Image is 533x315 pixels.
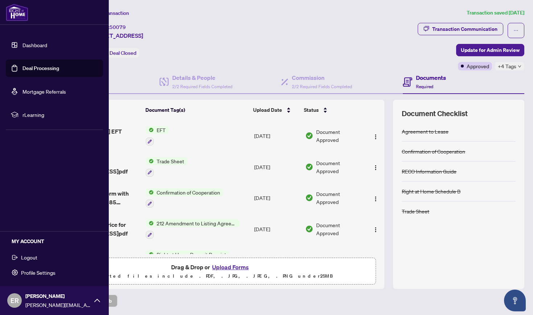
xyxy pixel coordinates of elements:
[373,134,379,140] img: Logo
[146,219,154,227] img: Status Icon
[467,62,489,70] span: Approved
[373,196,379,202] img: Logo
[90,48,139,58] div: Status:
[251,183,302,214] td: [DATE]
[210,262,251,272] button: Upload Forms
[22,42,47,48] a: Dashboard
[402,207,429,215] div: Trade Sheet
[305,163,313,171] img: Document Status
[416,73,446,82] h4: Documents
[251,245,302,276] td: [DATE]
[154,157,187,165] span: Trade Sheet
[154,250,229,258] span: Right at Home Deposit Receipt
[172,73,232,82] h4: Details & People
[402,147,465,155] div: Confirmation of Cooperation
[402,167,456,175] div: RECO Information Guide
[305,194,313,202] img: Document Status
[373,227,379,233] img: Logo
[518,65,521,68] span: down
[146,126,169,146] button: Status IconEFT
[146,250,154,258] img: Status Icon
[146,219,240,239] button: Status Icon212 Amendment to Listing Agreement - Authority to Offer for Lease Price Change/Extensi...
[22,111,98,119] span: rLearning
[370,223,381,235] button: Logo
[402,127,449,135] div: Agreement to Lease
[292,84,352,89] span: 2/2 Required Fields Completed
[12,237,103,245] h5: MY ACCOUNT
[316,128,363,144] span: Document Approved
[11,295,19,306] span: ER
[251,120,302,151] td: [DATE]
[154,219,240,227] span: 212 Amendment to Listing Agreement - Authority to Offer for Lease Price Change/Extension/Amendmen...
[6,251,103,263] button: Logout
[402,109,468,119] span: Document Checklist
[316,159,363,175] span: Document Approved
[432,23,497,35] div: Transaction Communication
[301,100,364,120] th: Status
[370,130,381,142] button: Logo
[456,44,524,56] button: Update for Admin Review
[316,221,363,237] span: Document Approved
[6,266,103,279] button: Profile Settings
[21,251,37,263] span: Logout
[316,252,363,268] span: Document Approved
[253,106,282,114] span: Upload Date
[154,126,169,134] span: EFT
[90,31,143,40] span: [STREET_ADDRESS]
[25,301,91,309] span: [PERSON_NAME][EMAIL_ADDRESS][PERSON_NAME][DOMAIN_NAME]
[461,44,520,56] span: Update for Admin Review
[25,292,91,300] span: [PERSON_NAME]
[418,23,503,35] button: Transaction Communication
[172,84,232,89] span: 2/2 Required Fields Completed
[292,73,352,82] h4: Commission
[6,4,28,21] img: logo
[467,9,524,17] article: Transaction saved [DATE]
[498,62,516,70] span: +4 Tags
[305,225,313,233] img: Document Status
[146,250,229,270] button: Status IconRight at Home Deposit Receipt
[305,132,313,140] img: Document Status
[21,267,55,278] span: Profile Settings
[250,100,301,120] th: Upload Date
[22,88,66,95] a: Mortgage Referrals
[370,192,381,204] button: Logo
[110,24,126,30] span: 50079
[146,188,154,196] img: Status Icon
[504,290,526,311] button: Open asap
[513,28,518,33] span: ellipsis
[146,126,154,134] img: Status Icon
[154,188,223,196] span: Confirmation of Cooperation
[171,262,251,272] span: Drag & Drop or
[251,213,302,245] td: [DATE]
[142,100,250,120] th: Document Tag(s)
[47,258,375,285] span: Drag & Drop orUpload FormsSupported files include .PDF, .JPG, .JPEG, .PNG under25MB
[146,157,187,177] button: Status IconTrade Sheet
[146,157,154,165] img: Status Icon
[304,106,319,114] span: Status
[402,187,460,195] div: Right at Home Schedule B
[373,165,379,171] img: Logo
[90,10,129,16] span: View Transaction
[416,84,433,89] span: Required
[110,50,136,56] span: Deal Closed
[251,151,302,183] td: [DATE]
[316,190,363,206] span: Document Approved
[370,161,381,173] button: Logo
[51,272,371,281] p: Supported files include .PDF, .JPG, .JPEG, .PNG under 25 MB
[22,65,59,71] a: Deal Processing
[146,188,223,208] button: Status IconConfirmation of Cooperation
